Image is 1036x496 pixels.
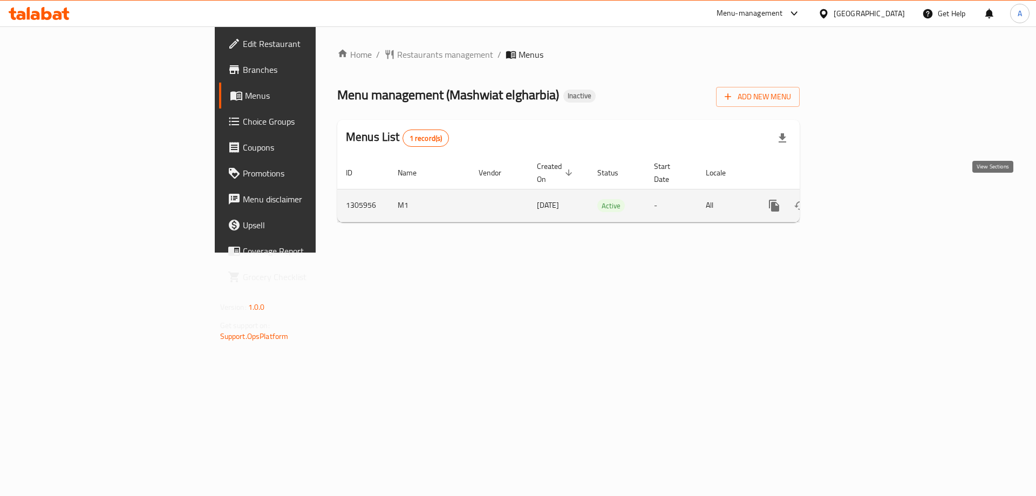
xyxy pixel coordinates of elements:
[597,166,632,179] span: Status
[706,166,740,179] span: Locale
[219,264,388,290] a: Grocery Checklist
[243,37,379,50] span: Edit Restaurant
[398,166,431,179] span: Name
[654,160,684,186] span: Start Date
[787,193,813,219] button: Change Status
[220,318,270,332] span: Get support on:
[248,300,265,314] span: 1.0.0
[245,89,379,102] span: Menus
[219,160,388,186] a: Promotions
[645,189,697,222] td: -
[597,200,625,212] span: Active
[716,87,800,107] button: Add New Menu
[337,157,874,222] table: enhanced table
[346,166,366,179] span: ID
[220,300,247,314] span: Version:
[243,63,379,76] span: Branches
[219,212,388,238] a: Upsell
[337,83,559,107] span: Menu management ( Mashwiat elgharbia )
[243,115,379,128] span: Choice Groups
[219,83,388,108] a: Menus
[243,193,379,206] span: Menu disclaimer
[497,48,501,61] li: /
[761,193,787,219] button: more
[563,90,596,103] div: Inactive
[243,167,379,180] span: Promotions
[537,198,559,212] span: [DATE]
[834,8,905,19] div: [GEOGRAPHIC_DATA]
[753,157,874,189] th: Actions
[243,244,379,257] span: Coverage Report
[219,31,388,57] a: Edit Restaurant
[243,219,379,232] span: Upsell
[403,133,449,144] span: 1 record(s)
[219,134,388,160] a: Coupons
[563,91,596,100] span: Inactive
[384,48,493,61] a: Restaurants management
[697,189,753,222] td: All
[725,90,791,104] span: Add New Menu
[243,270,379,283] span: Grocery Checklist
[1018,8,1022,19] span: A
[219,238,388,264] a: Coverage Report
[479,166,515,179] span: Vendor
[403,130,449,147] div: Total records count
[346,129,449,147] h2: Menus List
[220,329,289,343] a: Support.OpsPlatform
[219,108,388,134] a: Choice Groups
[769,125,795,151] div: Export file
[519,48,543,61] span: Menus
[337,48,800,61] nav: breadcrumb
[397,48,493,61] span: Restaurants management
[219,57,388,83] a: Branches
[389,189,470,222] td: M1
[537,160,576,186] span: Created On
[243,141,379,154] span: Coupons
[717,7,783,20] div: Menu-management
[219,186,388,212] a: Menu disclaimer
